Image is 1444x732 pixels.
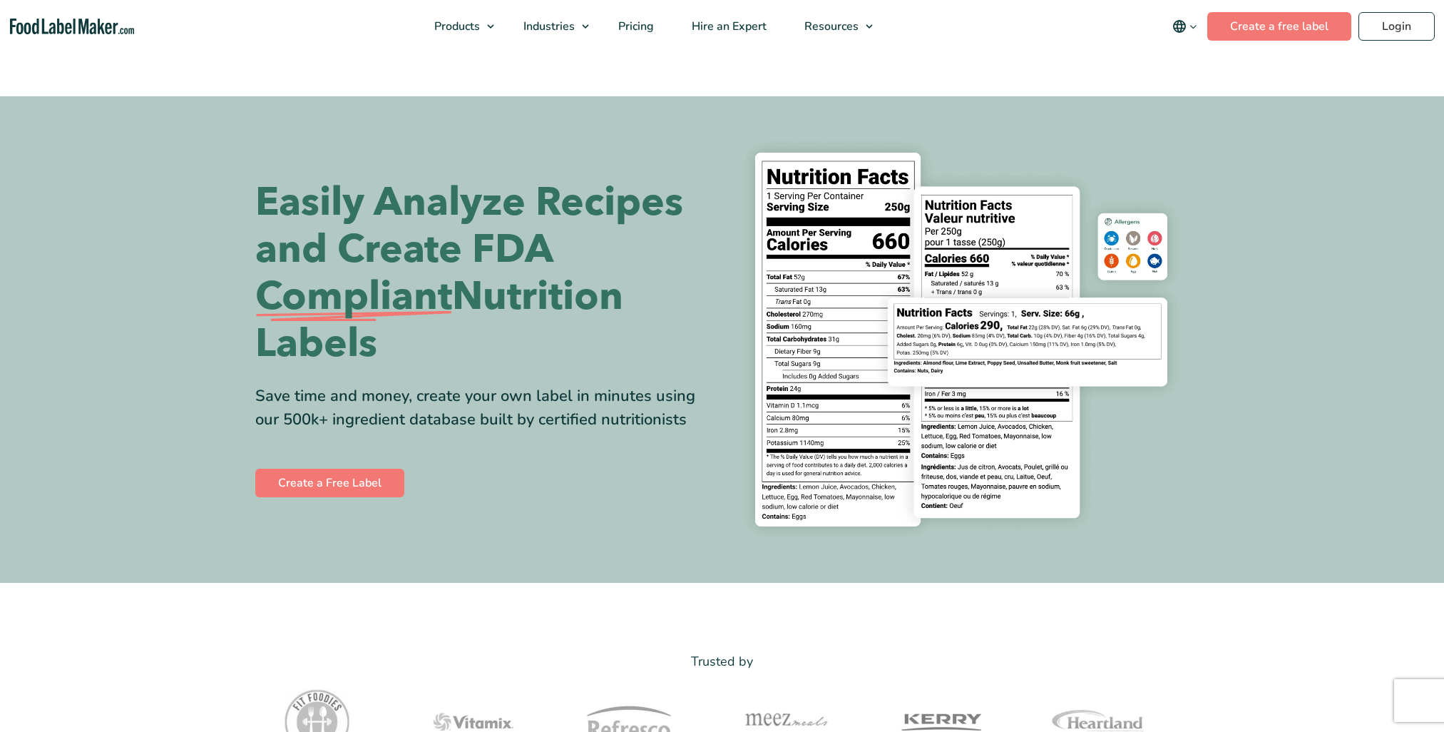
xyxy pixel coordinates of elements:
[687,19,768,34] span: Hire an Expert
[1207,12,1351,41] a: Create a free label
[255,469,404,497] a: Create a Free Label
[430,19,481,34] span: Products
[800,19,860,34] span: Resources
[1162,12,1207,41] button: Change language
[614,19,655,34] span: Pricing
[519,19,576,34] span: Industries
[255,385,712,432] div: Save time and money, create your own label in minutes using our 500k+ ingredient database built b...
[10,19,135,35] a: Food Label Maker homepage
[255,179,712,367] h1: Easily Analyze Recipes and Create FDA Nutrition Labels
[255,273,452,320] span: Compliant
[1358,12,1435,41] a: Login
[255,651,1189,672] p: Trusted by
